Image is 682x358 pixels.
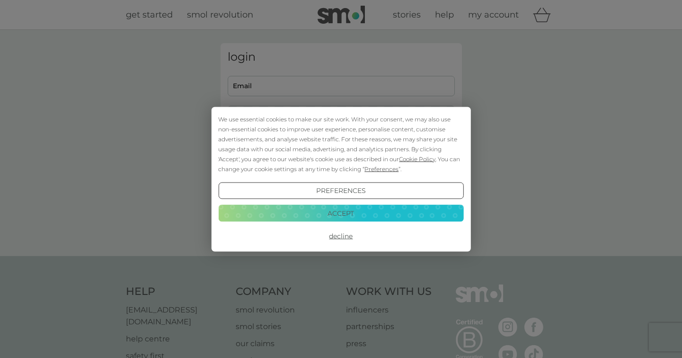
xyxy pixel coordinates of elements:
[218,114,463,174] div: We use essential cookies to make our site work. With your consent, we may also use non-essential ...
[218,228,463,245] button: Decline
[364,165,399,172] span: Preferences
[218,182,463,199] button: Preferences
[211,107,470,251] div: Cookie Consent Prompt
[399,155,435,162] span: Cookie Policy
[218,205,463,222] button: Accept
